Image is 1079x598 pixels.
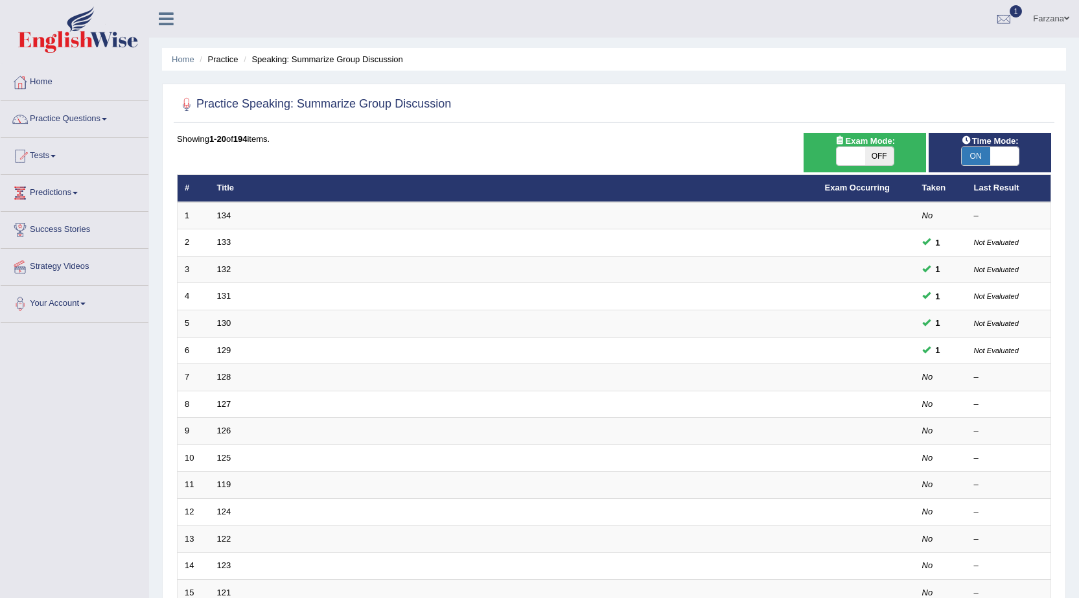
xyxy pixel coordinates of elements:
a: Strategy Videos [1,249,148,281]
td: 12 [178,498,210,525]
a: Home [172,54,194,64]
a: 132 [217,264,231,274]
small: Not Evaluated [974,238,1019,246]
td: 9 [178,418,210,445]
a: 128 [217,372,231,382]
td: 13 [178,525,210,553]
em: No [922,211,933,220]
li: Speaking: Summarize Group Discussion [240,53,403,65]
span: Time Mode: [957,134,1024,148]
span: 1 [1010,5,1023,17]
span: Exam Mode: [830,134,900,148]
div: – [974,506,1044,518]
a: 131 [217,291,231,301]
a: Success Stories [1,212,148,244]
li: Practice [196,53,238,65]
td: 6 [178,337,210,364]
em: No [922,588,933,597]
span: You can still take this question [931,290,946,303]
span: You can still take this question [931,316,946,330]
div: – [974,560,1044,572]
a: Home [1,64,148,97]
a: 134 [217,211,231,220]
em: No [922,426,933,435]
div: – [974,398,1044,411]
div: – [974,479,1044,491]
div: – [974,533,1044,546]
td: 4 [178,283,210,310]
div: – [974,371,1044,384]
em: No [922,399,933,409]
a: 133 [217,237,231,247]
td: 7 [178,364,210,391]
a: 124 [217,507,231,516]
div: – [974,425,1044,437]
th: Taken [915,175,967,202]
th: # [178,175,210,202]
small: Not Evaluated [974,292,1019,300]
em: No [922,453,933,463]
a: 129 [217,345,231,355]
th: Title [210,175,818,202]
a: Predictions [1,175,148,207]
td: 8 [178,391,210,418]
a: 130 [217,318,231,328]
span: You can still take this question [931,236,946,249]
span: ON [962,147,990,165]
td: 11 [178,472,210,499]
b: 1-20 [209,134,226,144]
td: 5 [178,310,210,338]
b: 194 [233,134,248,144]
a: 123 [217,560,231,570]
em: No [922,372,933,382]
td: 2 [178,229,210,257]
em: No [922,534,933,544]
a: Your Account [1,286,148,318]
a: 127 [217,399,231,409]
div: Show exams occurring in exams [804,133,926,172]
td: 1 [178,202,210,229]
span: OFF [865,147,894,165]
td: 3 [178,256,210,283]
td: 10 [178,444,210,472]
a: Practice Questions [1,101,148,133]
small: Not Evaluated [974,347,1019,354]
a: 126 [217,426,231,435]
a: Tests [1,138,148,170]
small: Not Evaluated [974,319,1019,327]
h2: Practice Speaking: Summarize Group Discussion [177,95,451,114]
td: 14 [178,553,210,580]
div: – [974,452,1044,465]
a: 119 [217,479,231,489]
small: Not Evaluated [974,266,1019,273]
em: No [922,479,933,489]
th: Last Result [967,175,1051,202]
em: No [922,560,933,570]
em: No [922,507,933,516]
div: Showing of items. [177,133,1051,145]
a: 125 [217,453,231,463]
div: – [974,210,1044,222]
a: 121 [217,588,231,597]
a: Exam Occurring [825,183,890,192]
span: You can still take this question [931,343,946,357]
a: 122 [217,534,231,544]
span: You can still take this question [931,262,946,276]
